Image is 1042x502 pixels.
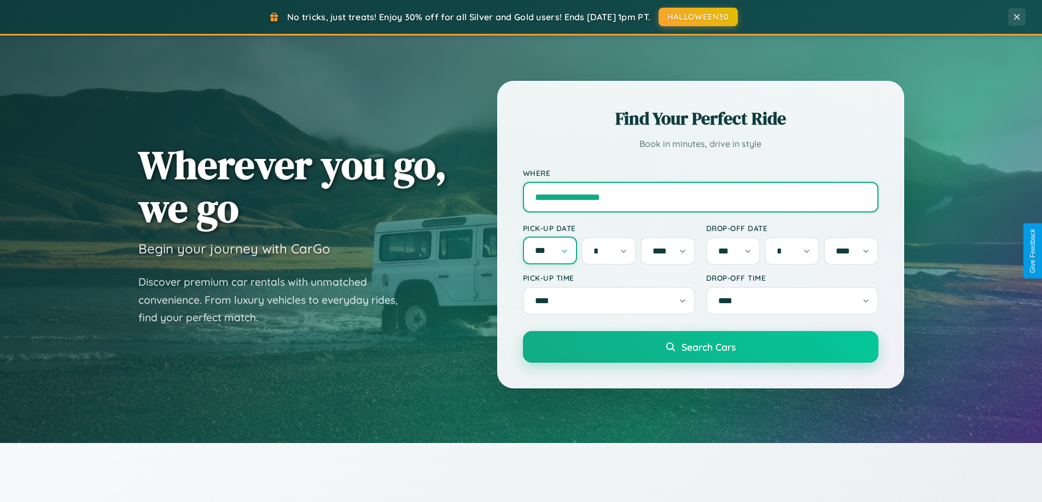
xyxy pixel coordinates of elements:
[523,273,695,282] label: Pick-up Time
[138,143,447,229] h1: Wherever you go, we go
[706,273,878,282] label: Drop-off Time
[523,168,878,178] label: Where
[523,223,695,233] label: Pick-up Date
[1029,229,1037,273] div: Give Feedback
[287,11,650,22] span: No tricks, just treats! Enjoy 30% off for all Silver and Gold users! Ends [DATE] 1pm PT.
[682,341,736,353] span: Search Cars
[523,136,878,152] p: Book in minutes, drive in style
[659,8,738,26] button: HALLOWEEN30
[138,240,330,257] h3: Begin your journey with CarGo
[523,331,878,363] button: Search Cars
[706,223,878,233] label: Drop-off Date
[138,273,412,327] p: Discover premium car rentals with unmatched convenience. From luxury vehicles to everyday rides, ...
[523,107,878,131] h2: Find Your Perfect Ride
